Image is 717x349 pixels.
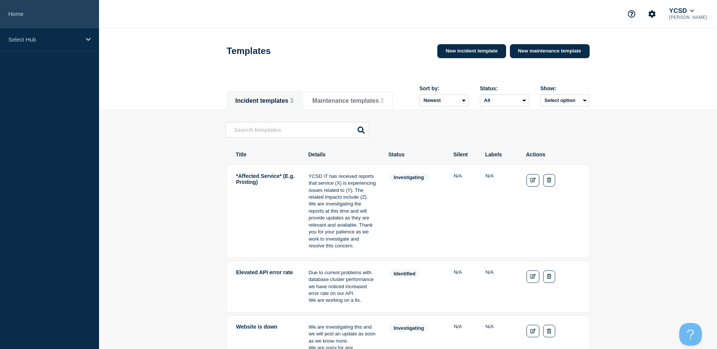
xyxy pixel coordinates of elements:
[485,173,514,250] td: Labels: global.none
[420,85,469,91] div: Sort by:
[485,269,514,304] td: Labels: global.none
[679,323,702,346] iframe: Help Scout Beacon - Open
[540,94,590,107] button: Select option
[389,269,441,304] td: Status: identified
[235,151,296,158] th: Title
[309,269,376,297] p: Due to current problems with database cluster performance we have noticed increased error rate on...
[624,6,640,22] button: Support
[526,269,581,304] td: Actions: Edit Delete
[527,174,540,187] a: Edit
[226,122,369,137] input: Search templates
[644,6,660,22] button: Account settings
[453,151,473,158] th: Silent
[667,7,695,15] button: YCSD
[485,151,514,158] th: Labels
[526,151,580,158] th: Actions
[667,15,709,20] p: [PERSON_NAME]
[389,269,421,278] span: identified
[543,270,555,283] button: Delete
[290,97,293,104] span: 3
[309,297,376,304] p: We are working on a fix.
[437,44,506,58] a: New incident template
[235,97,294,104] button: Incident templates 3
[543,325,555,337] button: Delete
[309,324,376,344] p: We are investigating this and we will post an update as soon as we know more.
[312,97,384,104] button: Maintenance templates 2
[454,173,473,250] td: Silent: N/A
[8,36,81,43] p: Select Hub
[480,94,529,107] select: Status
[236,173,296,250] td: Title: *Affected Service* (E.g. Printing)
[388,151,441,158] th: Status
[308,151,376,158] th: Details
[540,85,590,91] div: Show:
[227,46,271,56] h1: Templates
[309,173,376,250] p: YCSD IT has received reports that service (X) is experiencing issues related to (Y). The related ...
[510,44,590,58] a: New maintenance template
[526,173,581,250] td: Actions: Edit Delete
[381,97,384,104] span: 2
[308,173,376,250] td: Details: YCSD IT has received reports that service (X) is experiencing issues related to (Y). The...
[389,173,441,250] td: Status: investigating
[389,173,429,182] span: investigating
[420,94,469,107] select: Sort by
[543,174,555,187] button: Delete
[454,269,473,304] td: Silent: N/A
[527,270,540,283] a: Edit
[527,325,540,337] a: Edit
[480,85,529,91] div: Status:
[236,269,296,304] td: Title: Elevated API error rate
[389,324,429,332] span: investigating
[308,269,376,304] td: Details: Due to current problems with database cluster performance we have noticed increased erro...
